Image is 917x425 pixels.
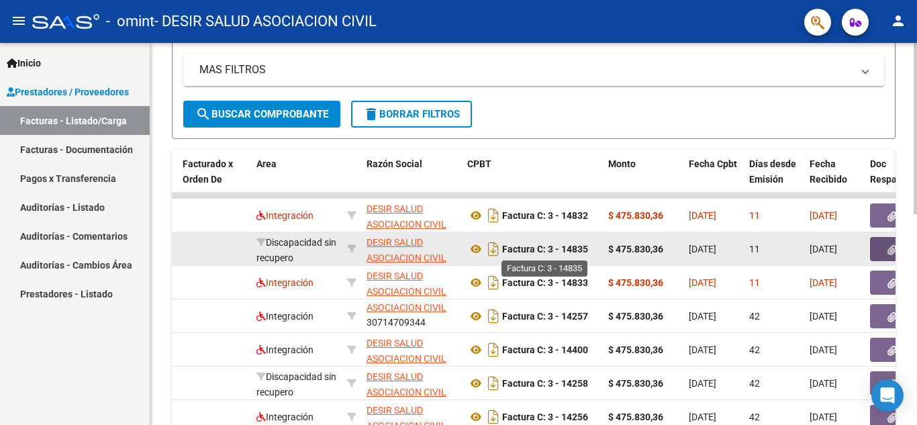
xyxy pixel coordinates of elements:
span: [DATE] [810,311,837,322]
strong: $ 475.830,36 [608,210,663,221]
strong: $ 475.830,36 [608,412,663,422]
span: CPBT [467,158,491,169]
strong: Factura C: 3 - 14256 [502,412,588,422]
div: Open Intercom Messenger [871,379,904,412]
strong: Factura C: 3 - 14400 [502,344,588,355]
mat-panel-title: MAS FILTROS [199,62,852,77]
span: DESIR SALUD ASOCIACION CIVIL [367,203,446,230]
span: DESIR SALUD ASOCIACION CIVIL [367,371,446,397]
datatable-header-cell: Razón Social [361,150,462,209]
i: Descargar documento [485,373,502,394]
datatable-header-cell: Area [251,150,342,209]
span: [DATE] [810,344,837,355]
span: 11 [749,210,760,221]
span: Integración [256,277,313,288]
datatable-header-cell: Monto [603,150,683,209]
span: [DATE] [689,378,716,389]
i: Descargar documento [485,272,502,293]
strong: $ 475.830,36 [608,344,663,355]
mat-icon: menu [11,13,27,29]
i: Descargar documento [485,305,502,327]
i: Descargar documento [485,238,502,260]
span: Borrar Filtros [363,108,460,120]
span: Fecha Cpbt [689,158,737,169]
span: [DATE] [689,344,716,355]
mat-icon: person [890,13,906,29]
strong: $ 475.830,36 [608,311,663,322]
span: Integración [256,412,313,422]
span: DESIR SALUD ASOCIACION CIVIL [367,271,446,297]
datatable-header-cell: Fecha Cpbt [683,150,744,209]
strong: Factura C: 3 - 14833 [502,277,588,288]
span: Discapacidad sin recupero [256,371,336,397]
span: 11 [749,277,760,288]
span: Integración [256,344,313,355]
strong: Factura C: 3 - 14835 [502,244,588,254]
span: Area [256,158,277,169]
mat-expansion-panel-header: MAS FILTROS [183,54,884,86]
span: Razón Social [367,158,422,169]
button: Borrar Filtros [351,101,472,128]
datatable-header-cell: Días desde Emisión [744,150,804,209]
span: [DATE] [810,378,837,389]
strong: $ 475.830,36 [608,277,663,288]
span: 42 [749,311,760,322]
button: Buscar Comprobante [183,101,340,128]
span: [DATE] [810,244,837,254]
span: [DATE] [810,210,837,221]
span: [DATE] [689,277,716,288]
span: [DATE] [689,412,716,422]
span: [DATE] [810,277,837,288]
span: Facturado x Orden De [183,158,233,185]
span: Días desde Emisión [749,158,796,185]
mat-icon: delete [363,106,379,122]
strong: Factura C: 3 - 14832 [502,210,588,221]
span: 42 [749,412,760,422]
span: [DATE] [689,244,716,254]
i: Descargar documento [485,339,502,361]
div: 30714709344 [367,302,456,330]
div: 30714709344 [367,235,456,263]
mat-icon: search [195,106,211,122]
span: 11 [749,244,760,254]
span: Inicio [7,56,41,70]
span: DESIR SALUD ASOCIACION CIVIL [367,338,446,364]
div: 30714709344 [367,369,456,397]
span: - DESIR SALUD ASOCIACION CIVIL [154,7,377,36]
span: Fecha Recibido [810,158,847,185]
span: Integración [256,311,313,322]
div: 30714709344 [367,269,456,297]
strong: $ 475.830,36 [608,244,663,254]
span: DESIR SALUD ASOCIACION CIVIL [367,237,446,263]
datatable-header-cell: Fecha Recibido [804,150,865,209]
div: 30714709344 [367,336,456,364]
strong: Factura C: 3 - 14258 [502,378,588,389]
span: - omint [106,7,154,36]
span: 42 [749,378,760,389]
span: [DATE] [689,311,716,322]
span: [DATE] [810,412,837,422]
div: 30714709344 [367,201,456,230]
datatable-header-cell: CPBT [462,150,603,209]
datatable-header-cell: Facturado x Orden De [177,150,251,209]
span: Integración [256,210,313,221]
span: Prestadores / Proveedores [7,85,129,99]
strong: $ 475.830,36 [608,378,663,389]
span: 42 [749,344,760,355]
strong: Factura C: 3 - 14257 [502,311,588,322]
span: Discapacidad sin recupero [256,237,336,263]
span: Monto [608,158,636,169]
span: [DATE] [689,210,716,221]
i: Descargar documento [485,205,502,226]
span: Buscar Comprobante [195,108,328,120]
